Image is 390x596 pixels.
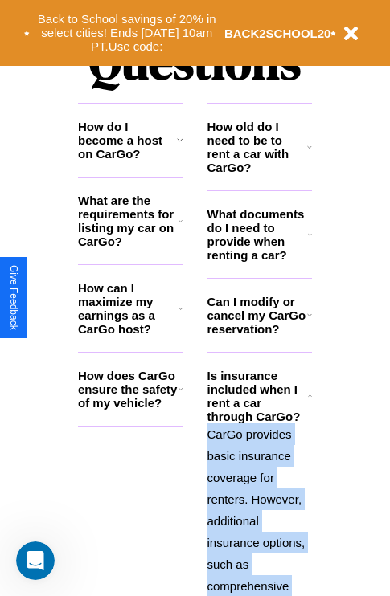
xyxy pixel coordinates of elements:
[224,27,331,40] b: BACK2SCHOOL20
[78,281,179,336] h3: How can I maximize my earnings as a CarGo host?
[207,120,308,174] h3: How old do I need to be to rent a car with CarGo?
[8,265,19,330] div: Give Feedback
[207,295,307,336] h3: Can I modify or cancel my CarGo reservation?
[78,369,179,410] h3: How does CarGo ensure the safety of my vehicle?
[30,8,224,58] button: Back to School savings of 20% in select cities! Ends [DATE] 10am PT.Use code:
[78,194,179,248] h3: What are the requirements for listing my car on CarGo?
[16,541,55,580] iframe: Intercom live chat
[207,207,309,262] h3: What documents do I need to provide when renting a car?
[78,120,177,161] h3: How do I become a host on CarGo?
[207,369,308,423] h3: Is insurance included when I rent a car through CarGo?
